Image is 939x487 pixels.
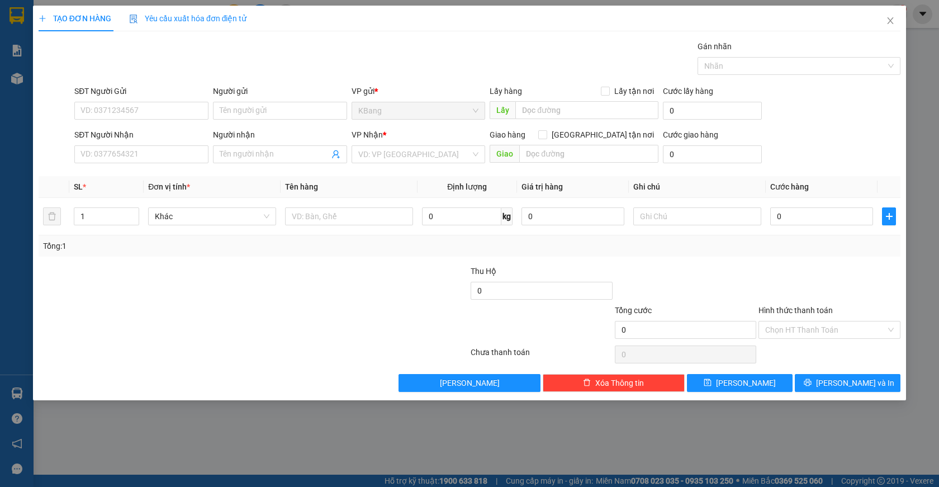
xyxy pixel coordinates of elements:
span: VP Nhận [352,130,383,139]
span: Lấy tận nơi [610,85,658,97]
button: printer[PERSON_NAME] và In [795,374,900,392]
input: Cước giao hàng [663,145,762,163]
span: [PERSON_NAME] và In [816,377,894,389]
button: save[PERSON_NAME] [687,374,793,392]
span: plus [883,212,895,221]
input: Cước lấy hàng [663,102,762,120]
span: Giao hàng [490,130,525,139]
span: KBang [358,102,479,119]
span: Giá trị hàng [521,182,563,191]
label: Hình thức thanh toán [758,306,833,315]
input: Ghi Chú [633,207,761,225]
span: kg [501,207,513,225]
div: VP gửi [352,85,486,97]
div: Tổng: 1 [43,240,363,252]
button: Close [875,6,906,37]
input: 0 [521,207,624,225]
th: Ghi chú [629,176,766,198]
span: [GEOGRAPHIC_DATA] tận nơi [547,129,658,141]
input: Dọc đường [519,145,658,163]
span: Giao [490,145,519,163]
span: Cước hàng [770,182,809,191]
span: delete [583,379,591,387]
span: SL [74,182,83,191]
span: save [704,379,712,387]
input: VD: Bàn, Ghế [285,207,413,225]
span: Lấy hàng [490,87,522,96]
span: plus [39,15,46,22]
img: icon [129,15,138,23]
input: Dọc đường [515,101,658,119]
div: Chưa thanh toán [469,346,614,366]
button: delete [43,207,61,225]
label: Cước giao hàng [663,130,718,139]
span: Khác [155,208,269,225]
span: Định lượng [447,182,487,191]
button: deleteXóa Thông tin [543,374,685,392]
label: Gán nhãn [698,42,732,51]
span: close [886,16,895,25]
span: Đơn vị tính [148,182,190,191]
div: SĐT Người Gửi [74,85,208,97]
span: user-add [331,150,340,159]
span: Thu Hộ [471,267,496,276]
label: Cước lấy hàng [663,87,713,96]
span: printer [804,379,812,387]
span: Yêu cầu xuất hóa đơn điện tử [129,14,247,23]
span: Lấy [490,101,515,119]
span: Tổng cước [615,306,652,315]
span: Xóa Thông tin [595,377,644,389]
div: Người nhận [213,129,347,141]
span: [PERSON_NAME] [440,377,500,389]
button: [PERSON_NAME] [399,374,540,392]
span: TẠO ĐƠN HÀNG [39,14,111,23]
div: Người gửi [213,85,347,97]
span: [PERSON_NAME] [716,377,776,389]
button: plus [882,207,896,225]
div: SĐT Người Nhận [74,129,208,141]
span: Tên hàng [285,182,318,191]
